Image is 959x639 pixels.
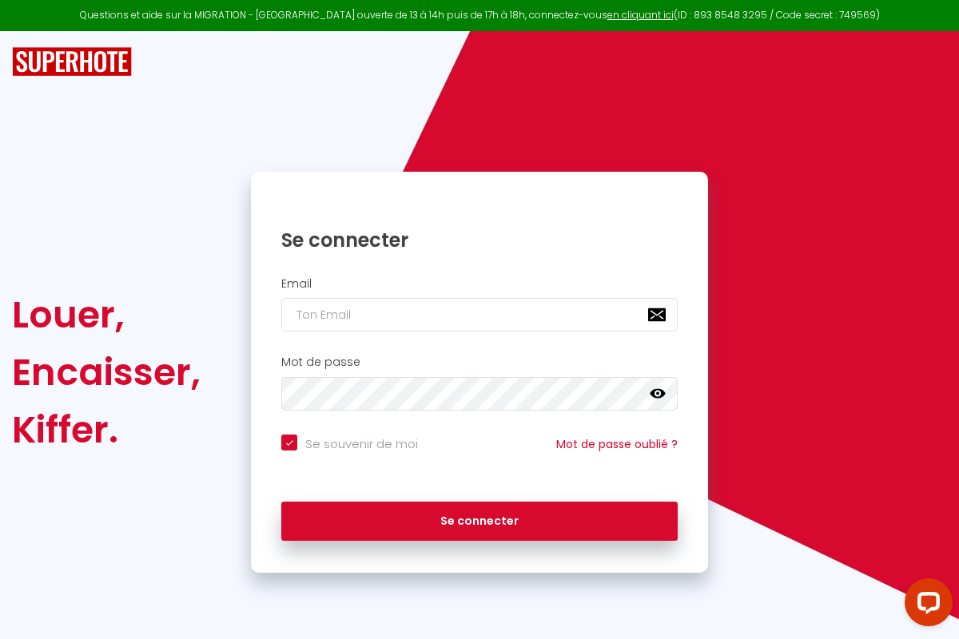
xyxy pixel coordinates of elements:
[12,286,201,343] div: Louer,
[12,47,132,77] img: SuperHote logo
[281,228,678,252] h1: Se connecter
[281,298,678,331] input: Ton Email
[607,8,674,22] a: en cliquant ici
[281,277,678,291] h2: Email
[556,436,678,452] a: Mot de passe oublié ?
[281,355,678,369] h2: Mot de passe
[892,572,959,639] iframe: LiveChat chat widget
[12,401,201,458] div: Kiffer.
[12,343,201,401] div: Encaisser,
[281,502,678,542] button: Se connecter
